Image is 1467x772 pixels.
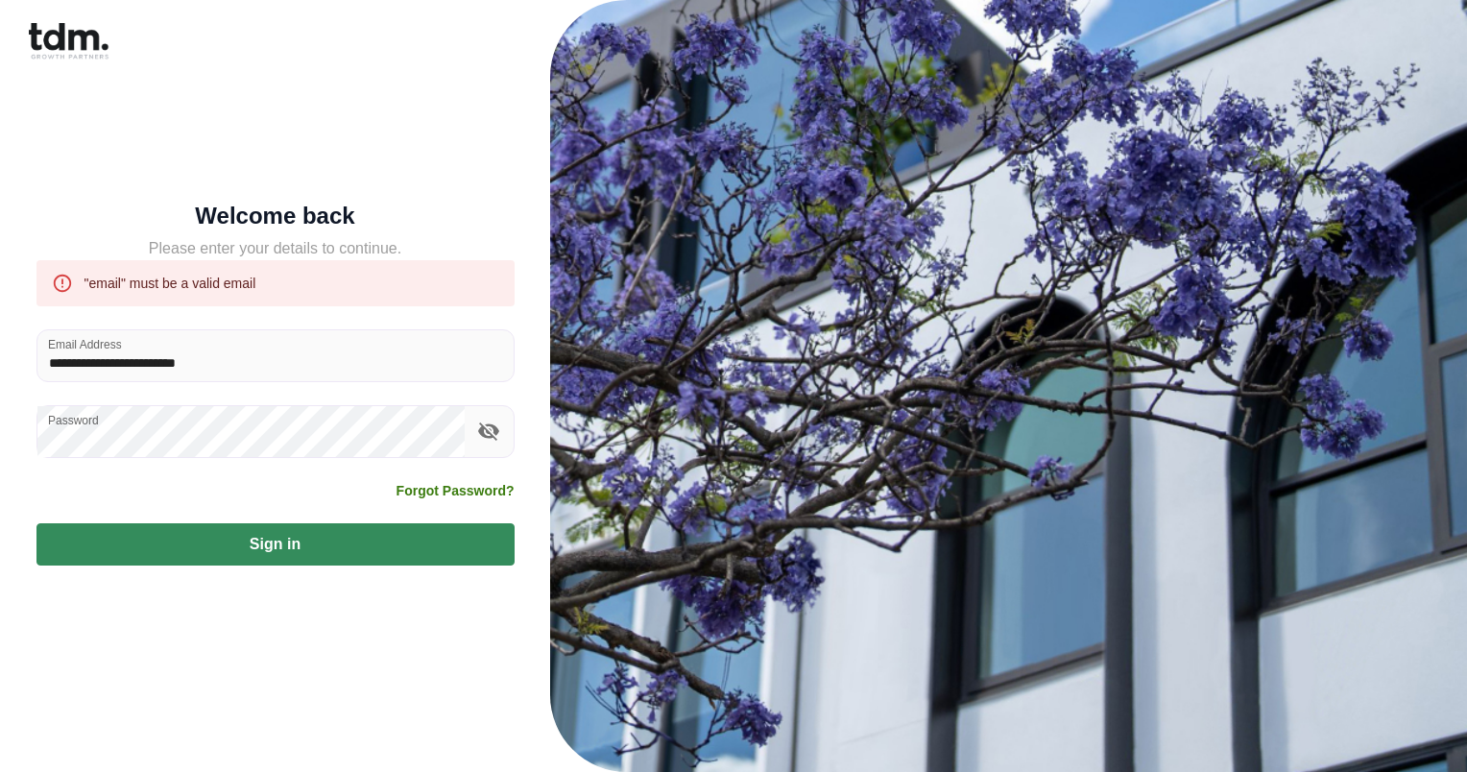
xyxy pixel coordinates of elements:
[48,336,122,352] label: Email Address
[36,523,515,566] button: Sign in
[36,206,515,226] h5: Welcome back
[36,237,515,260] h5: Please enter your details to continue.
[48,412,99,428] label: Password
[397,481,515,500] a: Forgot Password?
[472,415,505,447] button: toggle password visibility
[84,266,256,301] div: "email" must be a valid email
